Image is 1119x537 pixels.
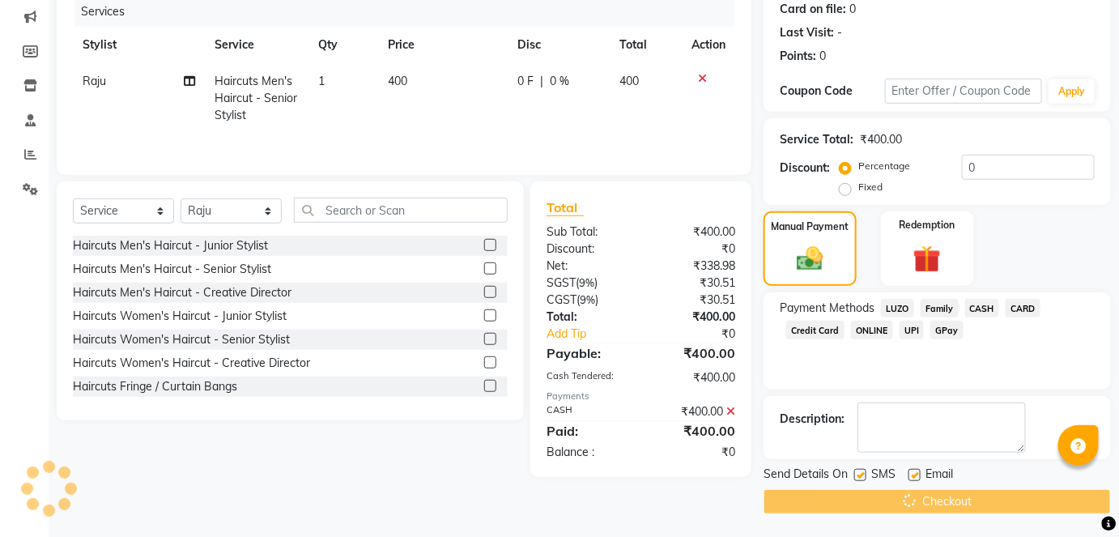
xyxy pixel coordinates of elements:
[640,369,747,386] div: ₹400.00
[780,411,845,428] div: Description:
[580,293,595,306] span: 9%
[780,1,846,18] div: Card on file:
[1049,79,1095,104] button: Apply
[205,27,309,63] th: Service
[534,292,641,309] div: ( )
[640,241,747,258] div: ₹0
[508,27,610,63] th: Disc
[658,326,747,343] div: ₹0
[780,24,834,41] div: Last Visit:
[789,244,832,275] img: _cash.svg
[517,73,534,90] span: 0 F
[547,199,584,216] span: Total
[860,131,902,148] div: ₹400.00
[319,74,325,88] span: 1
[534,275,641,292] div: ( )
[925,466,953,486] span: Email
[534,444,641,461] div: Balance :
[547,275,576,290] span: SGST
[534,258,641,275] div: Net:
[786,321,845,339] span: Credit Card
[900,321,925,339] span: UPI
[819,48,826,65] div: 0
[73,261,271,278] div: Haircuts Men's Haircut - Senior Stylist
[640,292,747,309] div: ₹30.51
[534,343,641,363] div: Payable:
[640,421,747,441] div: ₹400.00
[620,74,640,88] span: 400
[930,321,964,339] span: GPay
[309,27,379,63] th: Qty
[849,1,856,18] div: 0
[1006,299,1040,318] span: CARD
[73,378,237,395] div: Haircuts Fringe / Curtain Bangs
[904,242,950,277] img: _gift.svg
[73,355,310,372] div: Haircuts Women's Haircut - Creative Director
[682,27,735,63] th: Action
[881,299,914,318] span: LUZO
[83,74,106,88] span: Raju
[215,74,297,122] span: Haircuts Men's Haircut - Senior Stylist
[378,27,508,63] th: Price
[534,309,641,326] div: Total:
[73,27,205,63] th: Stylist
[851,321,893,339] span: ONLINE
[579,276,594,289] span: 9%
[780,300,874,317] span: Payment Methods
[640,275,747,292] div: ₹30.51
[771,219,849,234] label: Manual Payment
[764,466,848,486] span: Send Details On
[73,331,290,348] div: Haircuts Women's Haircut - Senior Stylist
[921,299,959,318] span: Family
[780,83,885,100] div: Coupon Code
[780,160,830,177] div: Discount:
[388,74,407,88] span: 400
[965,299,1000,318] span: CASH
[73,308,287,325] div: Haircuts Women's Haircut - Junior Stylist
[73,284,291,301] div: Haircuts Men's Haircut - Creative Director
[640,403,747,420] div: ₹400.00
[640,258,747,275] div: ₹338.98
[871,466,896,486] span: SMS
[547,390,735,403] div: Payments
[780,131,853,148] div: Service Total:
[837,24,842,41] div: -
[534,369,641,386] div: Cash Tendered:
[640,309,747,326] div: ₹400.00
[611,27,682,63] th: Total
[640,224,747,241] div: ₹400.00
[885,79,1043,104] input: Enter Offer / Coupon Code
[73,237,268,254] div: Haircuts Men's Haircut - Junior Stylist
[534,403,641,420] div: CASH
[900,218,955,232] label: Redemption
[547,292,577,307] span: CGST
[534,241,641,258] div: Discount:
[534,421,641,441] div: Paid:
[640,343,747,363] div: ₹400.00
[858,180,883,194] label: Fixed
[540,73,543,90] span: |
[550,73,569,90] span: 0 %
[294,198,508,223] input: Search or Scan
[640,444,747,461] div: ₹0
[534,224,641,241] div: Sub Total:
[780,48,816,65] div: Points:
[534,326,658,343] a: Add Tip
[858,159,910,173] label: Percentage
